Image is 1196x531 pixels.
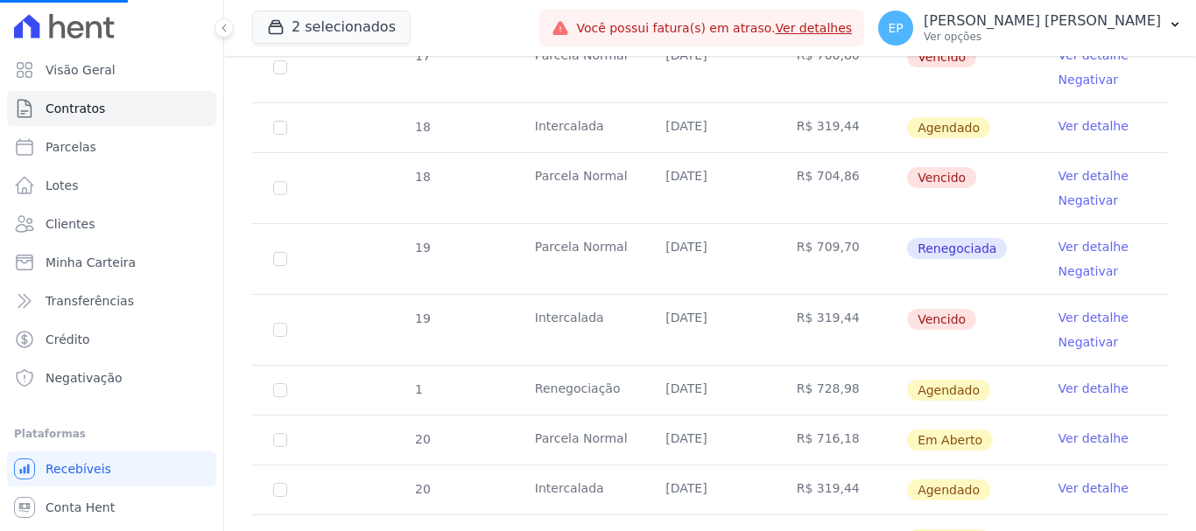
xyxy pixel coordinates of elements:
[7,283,216,318] a: Transferências
[776,465,906,514] td: R$ 319,44
[907,479,990,500] span: Agendado
[7,206,216,241] a: Clientes
[776,32,906,102] td: R$ 700,80
[776,295,906,365] td: R$ 319,44
[413,170,431,184] span: 18
[46,100,105,117] span: Contratos
[924,12,1161,30] p: [PERSON_NAME] [PERSON_NAME]
[644,224,775,294] td: [DATE]
[7,245,216,280] a: Minha Carteira
[1059,430,1129,447] a: Ver detalhe
[514,103,644,152] td: Intercalada
[46,61,116,79] span: Visão Geral
[273,483,287,497] input: default
[413,311,431,325] span: 19
[907,238,1007,259] span: Renegociada
[413,241,431,255] span: 19
[273,252,287,266] input: Só é possível selecionar pagamentos em aberto
[7,360,216,395] a: Negativação
[514,366,644,415] td: Renegociação
[1059,264,1119,278] a: Negativar
[576,19,852,38] span: Você possui fatura(s) em atraso.
[514,224,644,294] td: Parcela Normal
[776,103,906,152] td: R$ 319,44
[644,465,775,514] td: [DATE]
[14,423,209,444] div: Plataformas
[46,292,134,310] span: Transferências
[7,129,216,164] a: Parcelas
[864,3,1196,52] button: EP [PERSON_NAME] [PERSON_NAME] Ver opções
[514,295,644,365] td: Intercalada
[644,366,775,415] td: [DATE]
[644,416,775,465] td: [DATE]
[413,432,431,446] span: 20
[273,433,287,447] input: default
[907,380,990,401] span: Agendado
[644,32,775,102] td: [DATE]
[46,177,79,194] span: Lotes
[413,120,431,134] span: 18
[1059,479,1129,497] a: Ver detalhe
[273,181,287,195] input: default
[1059,335,1119,349] a: Negativar
[644,153,775,223] td: [DATE]
[888,22,903,34] span: EP
[273,60,287,74] input: default
[413,482,431,496] span: 20
[776,224,906,294] td: R$ 709,70
[514,416,644,465] td: Parcela Normal
[776,21,853,35] a: Ver detalhes
[907,309,976,330] span: Vencido
[924,30,1161,44] p: Ver opções
[1059,238,1129,255] a: Ver detalhe
[7,91,216,126] a: Contratos
[907,46,976,67] span: Vencido
[514,153,644,223] td: Parcela Normal
[413,382,423,396] span: 1
[514,465,644,514] td: Intercalada
[776,153,906,223] td: R$ 704,86
[514,32,644,102] td: Parcela Normal
[776,366,906,415] td: R$ 728,98
[1059,380,1129,397] a: Ver detalhe
[46,369,123,387] span: Negativação
[1059,73,1119,87] a: Negativar
[273,383,287,397] input: default
[907,167,976,188] span: Vencido
[1059,167,1129,185] a: Ver detalhe
[7,451,216,486] a: Recebíveis
[1059,193,1119,207] a: Negativar
[7,490,216,525] a: Conta Hent
[7,322,216,357] a: Crédito
[46,215,95,233] span: Clientes
[46,460,111,478] span: Recebíveis
[1059,309,1129,326] a: Ver detalhe
[644,295,775,365] td: [DATE]
[46,331,90,348] span: Crédito
[252,10,411,44] button: 2 selecionados
[7,168,216,203] a: Lotes
[1059,117,1129,135] a: Ver detalhe
[273,323,287,337] input: default
[776,416,906,465] td: R$ 716,18
[46,254,136,271] span: Minha Carteira
[46,499,115,516] span: Conta Hent
[644,103,775,152] td: [DATE]
[7,52,216,87] a: Visão Geral
[907,430,993,451] span: Em Aberto
[273,121,287,135] input: default
[907,117,990,138] span: Agendado
[46,138,96,156] span: Parcelas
